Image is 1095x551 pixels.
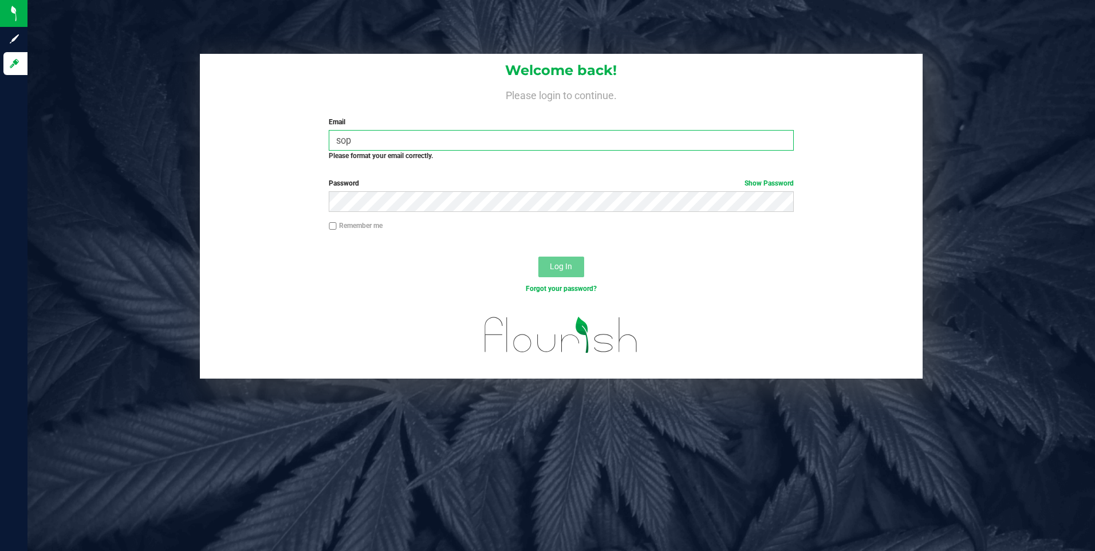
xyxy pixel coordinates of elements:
[200,87,923,101] h4: Please login to continue.
[745,179,794,187] a: Show Password
[9,33,20,45] inline-svg: Sign up
[329,152,433,160] strong: Please format your email correctly.
[329,221,383,231] label: Remember me
[329,179,359,187] span: Password
[538,257,584,277] button: Log In
[200,63,923,78] h1: Welcome back!
[550,262,572,271] span: Log In
[329,117,794,127] label: Email
[471,306,652,364] img: flourish_logo.svg
[9,58,20,69] inline-svg: Log in
[329,222,337,230] input: Remember me
[526,285,597,293] a: Forgot your password?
